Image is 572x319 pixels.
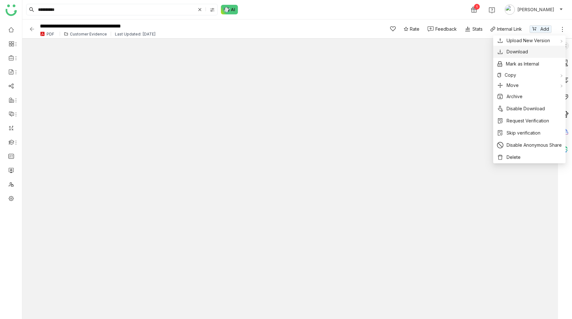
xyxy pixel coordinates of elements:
[507,93,523,100] span: Archive
[497,154,503,160] img: delete.svg
[497,93,562,100] button: Archive
[497,142,562,149] button: Disable Anonymous Share
[435,26,457,32] div: Feedback
[497,37,558,44] button: Upload New Version
[489,7,495,13] img: help.svg
[497,26,522,32] div: Internal Link
[5,4,17,16] img: logo
[497,154,562,161] button: Delete
[115,32,156,36] div: Last Updated: [DATE]
[497,82,558,89] button: Move
[507,37,550,44] span: Upload New Version
[497,105,562,112] button: Disable Download
[497,129,562,136] button: Skip verification
[517,6,554,13] span: [PERSON_NAME]
[210,7,215,12] img: search-type.svg
[493,46,566,58] a: Download
[507,129,540,136] span: Skip verification
[507,82,519,89] span: Move
[497,105,503,112] img: disable-download.svg
[497,117,562,124] button: Request Verification
[530,25,552,33] button: Add
[474,4,480,10] div: 1
[497,118,503,124] img: verification_required.svg
[410,26,419,32] span: Rate
[497,82,503,89] img: move.svg
[464,26,471,32] img: stats.svg
[464,26,483,32] div: Stats
[505,4,515,15] img: avatar
[70,32,107,36] div: Customer Evidence
[505,72,516,79] span: Copy
[221,5,238,14] img: ask-buddy-normal.svg
[40,31,45,36] img: pdf.svg
[29,26,35,32] img: back
[507,154,521,161] span: Delete
[497,72,558,79] button: Copy
[497,48,562,55] button: Download
[497,93,503,100] img: archive.svg
[503,4,564,15] button: [PERSON_NAME]
[540,26,549,33] span: Add
[507,142,562,149] span: Disable Anonymous Share
[497,130,503,136] img: verification_not_required.svg
[47,32,54,36] div: PDF
[64,32,68,36] img: folder.svg
[506,60,539,67] span: Mark as Internal
[497,49,503,55] img: download.svg
[507,48,528,55] span: Download
[507,117,549,124] span: Request Verification
[497,60,562,67] button: Mark as Internal
[497,37,503,44] img: Upload.svg
[427,26,434,32] img: feedback-1.svg
[507,105,545,112] span: Disable Download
